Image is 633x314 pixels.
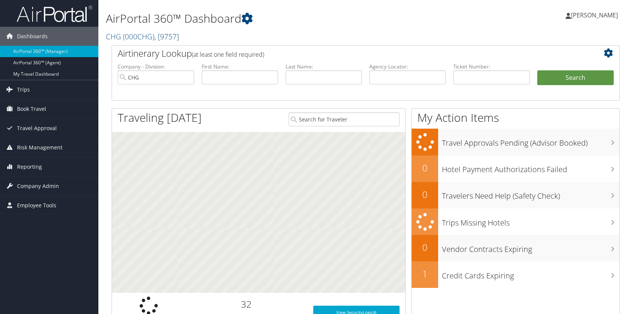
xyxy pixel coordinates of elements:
h1: My Action Items [412,110,619,126]
h2: 0 [412,162,438,174]
span: Risk Management [17,138,62,157]
label: Ticket Number: [453,63,530,70]
span: Dashboards [17,27,48,46]
span: Employee Tools [17,196,56,215]
h2: 0 [412,188,438,201]
a: CHG [106,31,179,42]
span: [PERSON_NAME] [571,11,618,19]
h1: AirPortal 360™ Dashboard [106,11,452,26]
h2: 32 [191,298,302,311]
button: Search [537,70,614,85]
span: ( 000CHG ) [123,31,154,42]
span: Trips [17,80,30,99]
a: 1Credit Cards Expiring [412,261,619,288]
span: (at least one field required) [192,50,264,59]
span: , [ 9757 ] [154,31,179,42]
h3: Trips Missing Hotels [442,214,619,228]
span: Book Travel [17,99,46,118]
label: Company - Division: [118,63,194,70]
a: Trips Missing Hotels [412,208,619,235]
h2: 1 [412,267,438,280]
h3: Hotel Payment Authorizations Failed [442,160,619,175]
h2: 0 [412,241,438,254]
span: Travel Approval [17,119,57,138]
h3: Credit Cards Expiring [442,267,619,281]
h3: Travel Approvals Pending (Advisor Booked) [442,134,619,148]
h1: Traveling [DATE] [118,110,202,126]
a: Travel Approvals Pending (Advisor Booked) [412,129,619,155]
a: [PERSON_NAME] [566,4,625,26]
label: Last Name: [286,63,362,70]
a: 0Vendor Contracts Expiring [412,235,619,261]
input: Search for Traveler [289,112,400,126]
span: Reporting [17,157,42,176]
h3: Vendor Contracts Expiring [442,240,619,255]
label: First Name: [202,63,278,70]
h2: Airtinerary Lookup [118,47,571,60]
a: 0Travelers Need Help (Safety Check) [412,182,619,208]
a: 0Hotel Payment Authorizations Failed [412,155,619,182]
h3: Travelers Need Help (Safety Check) [442,187,619,201]
img: airportal-logo.png [17,5,92,23]
span: Company Admin [17,177,59,196]
label: Agency Locator: [369,63,446,70]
